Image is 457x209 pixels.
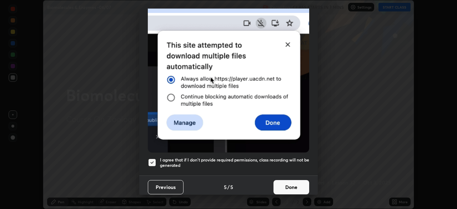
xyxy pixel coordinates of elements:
[160,157,309,168] h5: I agree that if I don't provide required permissions, class recording will not be generated
[227,183,230,191] h4: /
[148,180,184,194] button: Previous
[224,183,227,191] h4: 5
[230,183,233,191] h4: 5
[273,180,309,194] button: Done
